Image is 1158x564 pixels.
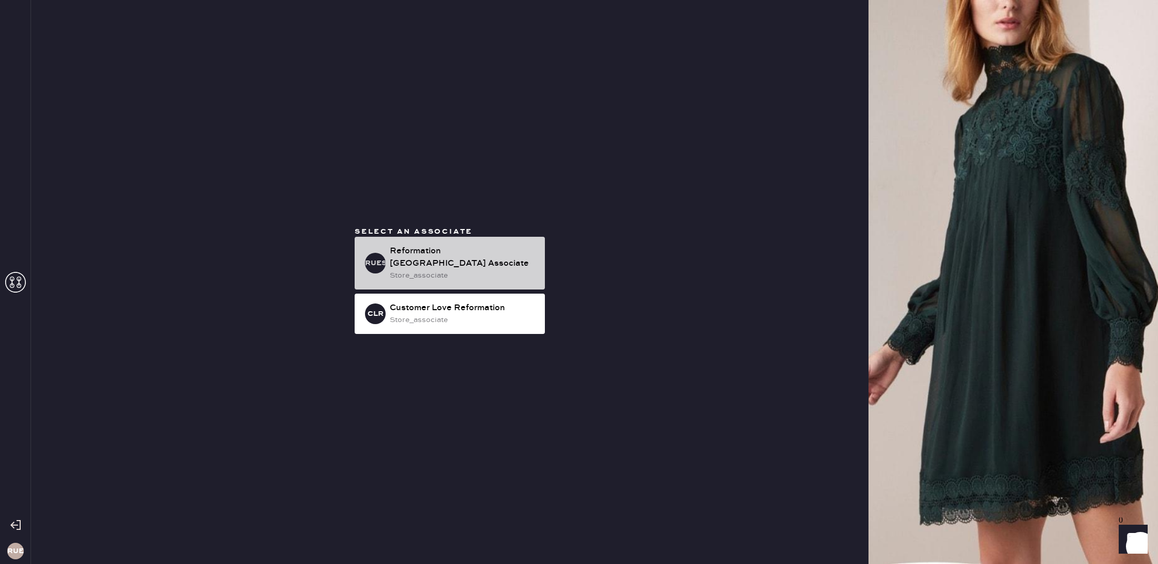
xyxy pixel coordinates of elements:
div: Customer Love Reformation [390,302,537,314]
h3: RUES [7,547,24,555]
iframe: Front Chat [1109,517,1153,562]
div: store_associate [390,270,537,281]
h3: CLR [368,310,384,317]
h3: RUESA [365,260,386,267]
div: store_associate [390,314,537,326]
div: Reformation [GEOGRAPHIC_DATA] Associate [390,245,537,270]
span: Select an associate [355,227,473,236]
